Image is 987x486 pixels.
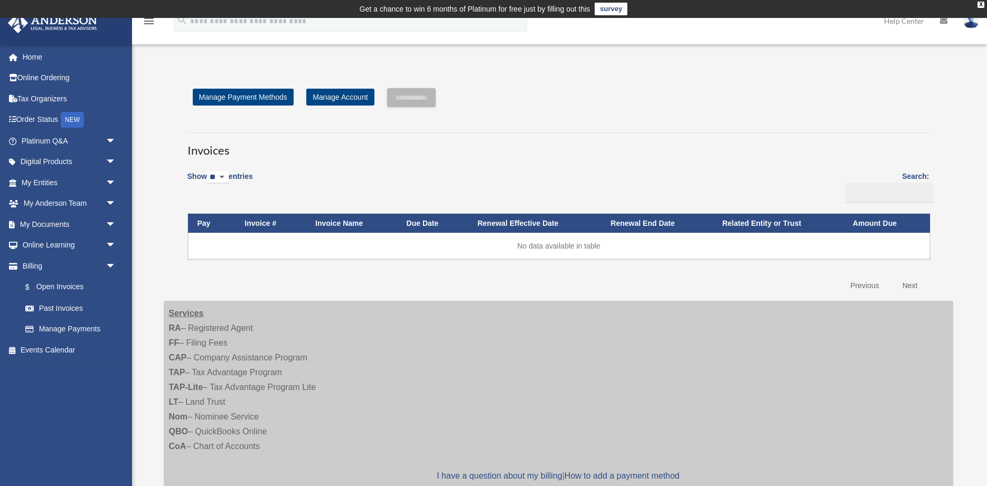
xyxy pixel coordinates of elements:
a: survey [595,3,627,15]
strong: RA [169,323,181,332]
td: No data available in table [188,233,930,259]
strong: TAP-Lite [169,383,203,392]
a: I have a question about my billing [437,471,562,480]
a: Platinum Q&Aarrow_drop_down [7,130,132,151]
strong: Services [169,309,204,318]
strong: CoA [169,442,186,451]
strong: TAP [169,368,185,377]
a: Manage Payment Methods [193,89,294,106]
p: | [169,469,948,483]
a: Events Calendar [7,339,132,360]
input: Search: [845,183,933,203]
a: How to add a payment method [565,471,680,480]
h3: Invoices [187,132,929,159]
select: Showentries [207,171,229,184]
img: Anderson Advisors Platinum Portal [5,13,100,33]
label: Search: [841,170,929,203]
a: Manage Account [306,89,374,106]
span: arrow_drop_down [106,214,127,235]
strong: QBO [169,427,188,436]
th: Amount Due: activate to sort column ascending [843,214,930,233]
div: close [977,2,984,8]
strong: Nom [169,412,188,421]
img: User Pic [963,13,979,28]
a: Billingarrow_drop_down [7,255,127,277]
i: search [176,14,188,26]
a: Manage Payments [15,319,127,340]
span: arrow_drop_down [106,235,127,256]
th: Related Entity or Trust: activate to sort column ascending [713,214,843,233]
a: Tax Organizers [7,88,132,109]
a: Online Ordering [7,68,132,89]
span: arrow_drop_down [106,130,127,152]
th: Due Date: activate to sort column ascending [397,214,468,233]
a: My Entitiesarrow_drop_down [7,172,132,193]
span: arrow_drop_down [106,193,127,215]
th: Pay: activate to sort column descending [188,214,236,233]
span: arrow_drop_down [106,151,127,173]
i: menu [143,15,155,27]
a: Past Invoices [15,298,127,319]
strong: FF [169,338,180,347]
span: arrow_drop_down [106,172,127,194]
div: Get a chance to win 6 months of Platinum for free just by filling out this [360,3,590,15]
a: Home [7,46,132,68]
th: Invoice #: activate to sort column ascending [235,214,306,233]
div: NEW [61,112,84,128]
label: Show entries [187,170,253,194]
a: My Documentsarrow_drop_down [7,214,132,235]
th: Renewal Effective Date: activate to sort column ascending [468,214,601,233]
a: My Anderson Teamarrow_drop_down [7,193,132,214]
a: menu [143,18,155,27]
a: Online Learningarrow_drop_down [7,235,132,256]
th: Invoice Name: activate to sort column ascending [306,214,397,233]
span: $ [31,281,36,294]
a: Next [895,275,926,297]
a: Digital Productsarrow_drop_down [7,151,132,173]
strong: LT [169,397,178,406]
strong: CAP [169,353,187,362]
a: $Open Invoices [15,277,121,298]
a: Order StatusNEW [7,109,132,131]
th: Renewal End Date: activate to sort column ascending [601,214,712,233]
span: arrow_drop_down [106,255,127,277]
a: Previous [842,275,887,297]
